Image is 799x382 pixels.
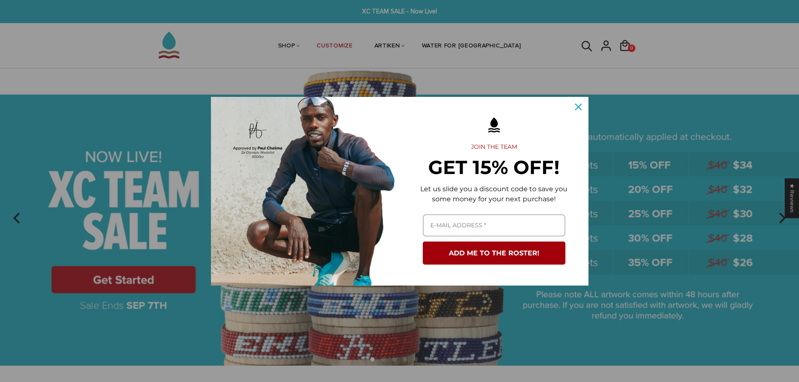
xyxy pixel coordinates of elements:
svg: close icon [575,104,582,110]
button: Close [568,97,588,117]
h2: JOIN THE TEAM [413,143,575,151]
button: ADD ME TO THE ROSTER! [423,242,565,265]
input: Email field [423,214,565,236]
strong: GET 15% OFF! [428,156,560,179]
p: Let us slide you a discount code to save you some money for your next purchase! [413,184,575,204]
